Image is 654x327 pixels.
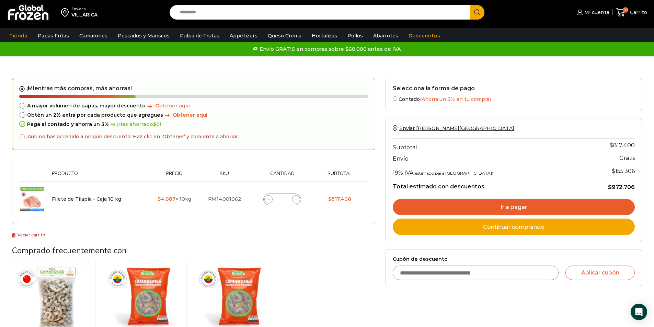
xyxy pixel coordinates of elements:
a: Pollos [344,29,366,42]
a: 20 Carrito [616,4,647,21]
td: × 10kg [150,182,199,217]
th: Subtotal [315,171,365,182]
span: $ [610,142,613,149]
a: Mi cuenta [575,5,609,19]
th: Precio [150,171,199,182]
th: Subtotal [393,139,578,152]
a: Camarones [76,29,111,42]
bdi: 972.706 [608,184,635,190]
a: Pulpa de Frutas [176,29,223,42]
button: Aplicar cupón [565,266,635,280]
span: $ [608,184,612,190]
span: Comprado frecuentemente con [12,245,127,256]
div: Open Intercom Messenger [631,304,647,320]
bdi: 0 [153,121,160,127]
th: Sku [199,171,250,182]
span: Obtener aqui [173,112,207,118]
div: ¡Aún no has accedido a ningún descuento! Haz clic en ‘Obtener’ y comienza a ahorrar. [19,131,239,143]
input: Product quantity [277,195,287,204]
span: $ [158,196,161,202]
span: $ [328,196,331,202]
a: Vaciar carrito [12,232,45,237]
h2: ¡Mientras más compras, más ahorras! [19,85,368,92]
a: Ir a pagar [393,199,635,215]
td: PM14001062 [199,182,250,217]
div: VILLARICA [71,11,97,18]
a: Obtener aqui [163,112,207,118]
span: Mi cuenta [583,9,609,16]
th: Total estimado con descuentos [393,178,578,191]
a: Queso Crema [264,29,305,42]
a: Descuentos [405,29,444,42]
span: Enviar [PERSON_NAME][GEOGRAPHIC_DATA] [399,125,514,131]
span: 155.306 [612,168,635,174]
label: Cupón de descuento [393,256,635,262]
th: Cantidad [250,171,315,182]
th: Envío [393,152,578,164]
button: Search button [470,5,484,20]
a: Filete de Tilapia - Caja 10 kg [52,196,121,202]
a: Pescados y Mariscos [114,29,173,42]
a: Appetizers [226,29,261,42]
span: $ [612,168,615,174]
span: $ [153,121,156,127]
bdi: 817.400 [328,196,351,202]
a: Papas Fritas [34,29,72,42]
span: (Ahorra un 3% en tu compra) [420,96,491,102]
div: Enviar a [71,7,97,11]
th: Producto [48,171,150,182]
a: Obtener aqui [146,103,190,109]
h2: Selecciona la forma de pago [393,85,635,92]
div: Paga al contado y ahorra un 3% [19,121,368,127]
a: Hortalizas [308,29,341,42]
a: Abarrotes [370,29,402,42]
th: 19% IVA [393,164,578,178]
div: Obtén un 2% extra por cada producto que agregues [19,112,368,118]
span: Obtener aqui [155,103,190,109]
a: Enviar [PERSON_NAME][GEOGRAPHIC_DATA] [393,125,514,131]
a: Tienda [6,29,31,42]
input: Contado(Ahorra un 3% en tu compra) [393,96,397,101]
a: Continuar comprando [393,219,635,235]
bdi: 4.087 [158,196,175,202]
small: (estimado para [GEOGRAPHIC_DATA]) [413,171,493,176]
span: Carrito [628,9,647,16]
img: address-field-icon.svg [61,7,71,18]
bdi: 817.400 [610,142,635,149]
strong: Gratis [619,155,635,161]
span: ¡Has ahorrado ! [109,121,161,127]
span: 20 [623,7,628,13]
label: Contado [393,95,635,102]
div: A mayor volumen de papas, mayor descuento [19,103,368,109]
